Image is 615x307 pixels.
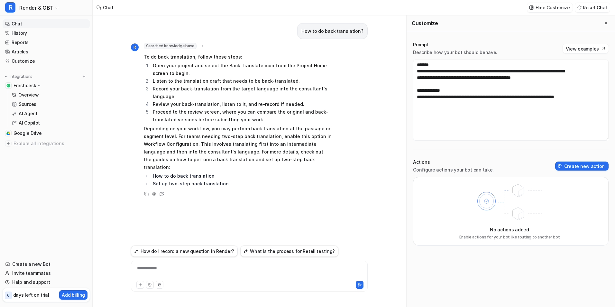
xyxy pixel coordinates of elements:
[3,57,90,66] a: Customize
[577,5,582,10] img: reset
[19,120,40,126] p: AI Copilot
[19,110,38,117] p: AI Agent
[151,108,332,124] li: Proceed to the review screen, where you can compare the original and back-translated versions bef...
[151,85,332,100] li: Record your back-translation from the target language into the consultant's language.
[103,4,114,11] div: Chat
[558,164,562,168] img: create-action-icon.svg
[563,44,609,53] button: View examples
[5,2,15,13] span: R
[4,74,8,79] img: expand menu
[240,246,338,257] button: What is the process for Retell testing?
[5,140,12,147] img: explore all integrations
[9,118,90,127] a: AI Copilot
[151,100,332,108] li: Review your back-translation, listen to it, and re-record if needed.
[3,129,90,138] a: Google DriveGoogle Drive
[144,53,332,61] p: To do back translation, follow these steps:
[151,62,332,77] li: Open your project and select the Back Translate icon from the Project Home screen to begin.
[3,47,90,56] a: Articles
[3,269,90,278] a: Invite teammates
[413,49,497,56] p: Describe how your bot should behave.
[14,138,87,149] span: Explore all integrations
[527,3,573,12] button: Hide Customize
[3,29,90,38] a: History
[3,73,34,80] button: Integrations
[301,27,363,35] p: How to do back translation?
[151,77,332,85] li: Listen to the translation draft that needs to be back-translated.
[536,4,570,11] p: Hide Customize
[14,130,42,136] span: Google Drive
[9,109,90,118] a: AI Agent
[3,278,90,287] a: Help and support
[19,3,53,12] span: Render & OBT
[131,246,238,257] button: How do I record a new question in Render?
[9,90,90,99] a: Overview
[18,92,39,98] p: Overview
[62,292,85,298] p: Add billing
[153,181,229,186] a: Set up two-step back translation
[413,159,494,165] p: Actions
[14,82,36,89] p: Freshdesk
[82,74,86,79] img: menu_add.svg
[3,260,90,269] a: Create a new Bot
[9,100,90,109] a: Sources
[3,38,90,47] a: Reports
[3,19,90,28] a: Chat
[13,292,49,298] p: days left on trial
[19,101,36,107] p: Sources
[144,125,332,171] p: Depending on your workflow, you may perform back translation at the passage or segment level. For...
[6,131,10,135] img: Google Drive
[10,74,32,79] p: Integrations
[144,43,197,49] span: Searched knowledge base
[459,234,560,240] p: Enable actions for your bot like routing to another bot
[575,3,610,12] button: Reset Chat
[529,5,534,10] img: customize
[602,19,610,27] button: Close flyout
[490,226,529,233] p: No actions added
[412,20,438,26] h2: Customize
[153,173,215,179] a: How to do back translation
[59,290,87,300] button: Add billing
[6,84,10,88] img: Freshdesk
[555,162,609,171] button: Create new action
[3,139,90,148] a: Explore all integrations
[7,293,10,298] p: 6
[413,42,497,48] p: Prompt
[131,43,139,51] span: R
[413,167,494,173] p: Configure actions your bot can take.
